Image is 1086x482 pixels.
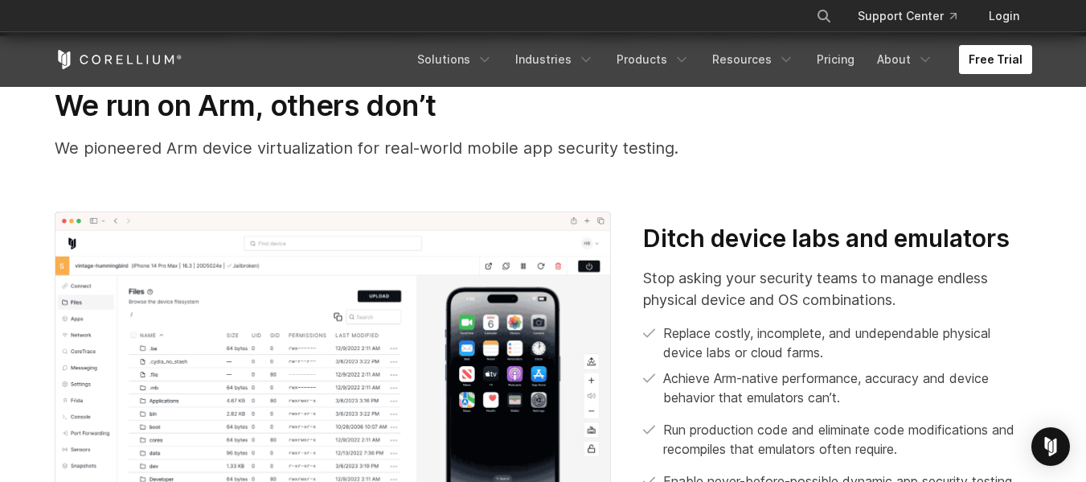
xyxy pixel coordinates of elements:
a: Support Center [845,2,969,31]
p: Replace costly, incomplete, and undependable physical device labs or cloud farms. [663,323,1031,362]
p: Stop asking your security teams to manage endless physical device and OS combinations. [643,267,1031,311]
p: Achieve Arm-native performance, accuracy and device behavior that emulators can’t. [663,369,1031,407]
div: Open Intercom Messenger [1031,427,1070,466]
p: We pioneered Arm device virtualization for real-world mobile app security testing. [55,136,1032,160]
a: Products [607,45,699,74]
h3: Ditch device labs and emulators [643,224,1031,254]
p: Run production code and eliminate code modifications and recompiles that emulators often require. [663,420,1031,459]
h3: We run on Arm, others don’t [55,88,1032,123]
button: Search [809,2,838,31]
a: Solutions [408,45,502,74]
a: About [867,45,943,74]
a: Free Trial [959,45,1032,74]
div: Navigation Menu [797,2,1032,31]
a: Corellium Home [55,50,182,69]
a: Industries [506,45,604,74]
a: Login [976,2,1032,31]
a: Resources [703,45,804,74]
a: Pricing [807,45,864,74]
div: Navigation Menu [408,45,1032,74]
